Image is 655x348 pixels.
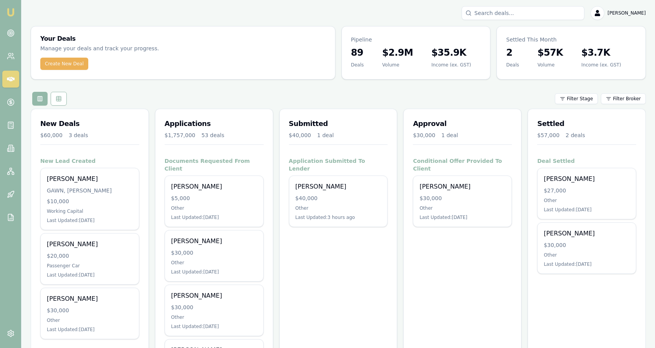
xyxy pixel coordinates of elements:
div: [PERSON_NAME] [544,229,630,238]
div: Income (ex. GST) [431,62,471,68]
h3: $35.9K [431,46,471,59]
div: Working Capital [47,208,133,214]
span: Filter Stage [567,96,593,102]
h4: New Lead Created [40,157,139,165]
div: [PERSON_NAME] [295,182,381,191]
div: $60,000 [40,131,63,139]
div: Last Updated: [DATE] [171,323,257,330]
div: Other [171,205,257,211]
div: Other [171,314,257,320]
div: $40,000 [289,131,311,139]
button: Create New Deal [40,58,88,70]
div: [PERSON_NAME] [47,294,133,303]
div: $5,000 [171,194,257,202]
div: Volume [382,62,413,68]
div: Deals [351,62,364,68]
button: Filter Broker [601,93,646,104]
div: 1 deal [441,131,458,139]
div: Last Updated: 3 hours ago [295,214,381,220]
div: $57,000 [537,131,559,139]
p: Settled This Month [506,36,636,43]
div: Income (ex. GST) [581,62,621,68]
p: Pipeline [351,36,481,43]
div: $30,000 [544,241,630,249]
h3: $57K [538,46,563,59]
h3: 2 [506,46,519,59]
h3: Submitted [289,118,388,129]
div: Other [171,260,257,266]
h4: Conditional Offer Provided To Client [413,157,512,172]
div: $1,757,000 [165,131,195,139]
h3: 89 [351,46,364,59]
img: emu-icon-u.png [6,8,15,17]
div: $40,000 [295,194,381,202]
h4: Documents Requested From Client [165,157,264,172]
p: Manage your deals and track your progress. [40,44,237,53]
h3: Settled [537,118,636,129]
div: [PERSON_NAME] [419,182,505,191]
div: Last Updated: [DATE] [47,217,133,224]
div: $10,000 [47,197,133,205]
div: [PERSON_NAME] [47,240,133,249]
h4: Deal Settled [537,157,636,165]
div: Other [295,205,381,211]
div: [PERSON_NAME] [171,237,257,246]
h3: New Deals [40,118,139,129]
h3: Your Deals [40,36,326,42]
span: Filter Broker [613,96,641,102]
h3: $3.7K [581,46,621,59]
div: Last Updated: [DATE] [419,214,505,220]
input: Search deals [462,6,584,20]
div: [PERSON_NAME] [47,174,133,184]
h3: Approval [413,118,512,129]
div: Other [47,317,133,323]
div: Deals [506,62,519,68]
div: 1 deal [317,131,334,139]
div: 2 deals [566,131,585,139]
div: $30,000 [413,131,435,139]
div: Last Updated: [DATE] [171,214,257,220]
h4: Application Submitted To Lender [289,157,388,172]
div: $30,000 [171,303,257,311]
h3: Applications [165,118,264,129]
div: 53 deals [201,131,224,139]
h3: $2.9M [382,46,413,59]
div: Last Updated: [DATE] [47,272,133,278]
div: Passenger Car [47,263,133,269]
div: $20,000 [47,252,133,260]
div: Other [544,197,630,204]
span: [PERSON_NAME] [607,10,646,16]
div: Last Updated: [DATE] [171,269,257,275]
div: [PERSON_NAME] [171,182,257,191]
div: Last Updated: [DATE] [544,207,630,213]
div: [PERSON_NAME] [544,174,630,184]
div: $30,000 [419,194,505,202]
div: Last Updated: [DATE] [544,261,630,267]
div: $27,000 [544,187,630,194]
button: Filter Stage [555,93,598,104]
div: $30,000 [47,307,133,314]
div: Other [419,205,505,211]
div: Volume [538,62,563,68]
div: GAWN, [PERSON_NAME] [47,187,133,194]
div: [PERSON_NAME] [171,291,257,300]
div: Last Updated: [DATE] [47,326,133,333]
div: $30,000 [171,249,257,257]
div: 3 deals [69,131,88,139]
div: Other [544,252,630,258]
